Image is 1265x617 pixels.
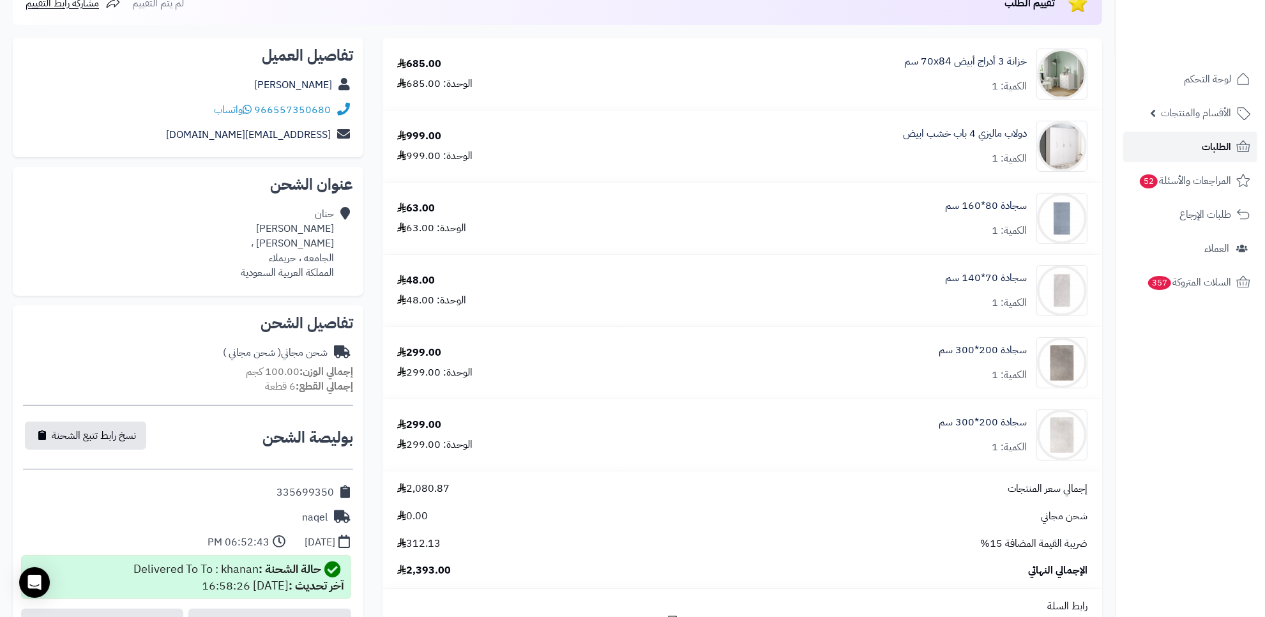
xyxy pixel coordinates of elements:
span: إجمالي سعر المنتجات [1008,482,1087,496]
div: 299.00 [397,346,441,360]
div: 335699350 [276,485,334,500]
button: نسخ رابط تتبع الشحنة [25,422,146,450]
strong: آخر تحديث : [289,577,344,594]
h2: تفاصيل العميل [23,48,353,63]
img: 369d7325ab5fadccbdb979cd90cd0ec51645876084-004.072.74-90x90.jpg [1037,49,1087,100]
div: Delivered To To : khanan [DATE] 16:58:26 [133,561,344,594]
small: 6 قطعة [265,379,353,394]
span: 357 [1148,276,1171,290]
span: 2,393.00 [397,563,451,578]
div: الكمية: 1 [992,368,1027,383]
a: المراجعات والأسئلة52 [1123,165,1257,196]
small: 100.00 كجم [246,364,353,379]
a: سجادة 70*140 سم [945,271,1027,286]
img: 1733845208-3-90x90.jpg [1037,409,1087,461]
div: شحن مجاني [223,346,328,360]
div: حنان [PERSON_NAME] [PERSON_NAME] ، الجامعه ، حريملاء المملكة العربية السعودية [241,207,334,280]
a: سجادة 200*300 سم [939,343,1027,358]
div: الكمية: 1 [992,151,1027,166]
div: 06:52:43 PM [208,535,269,550]
div: 299.00 [397,418,441,432]
strong: إجمالي الوزن: [299,364,353,379]
a: الطلبات [1123,132,1257,162]
span: لوحة التحكم [1184,70,1231,88]
div: الوحدة: 48.00 [397,293,466,308]
div: الكمية: 1 [992,296,1027,310]
span: العملاء [1204,240,1229,257]
a: طلبات الإرجاع [1123,199,1257,230]
span: شحن مجاني [1041,509,1087,524]
a: واتساب [214,102,252,118]
a: العملاء [1123,233,1257,264]
div: naqel [302,510,328,525]
img: 1733844489-4-90x90.jpg [1037,265,1087,316]
img: 1733843603-110209050001-90x90.jpg [1037,193,1087,244]
span: الإجمالي النهائي [1028,563,1087,578]
div: 999.00 [397,129,441,144]
span: 312.13 [397,537,441,551]
span: السلات المتروكة [1147,273,1231,291]
strong: إجمالي القطع: [296,379,353,394]
a: [EMAIL_ADDRESS][DOMAIN_NAME] [166,127,331,142]
h2: تفاصيل الشحن [23,316,353,331]
img: 1733845152-110209020002-90x90.jpg [1037,337,1087,388]
strong: حالة الشحنة : [259,560,321,577]
div: الوحدة: 685.00 [397,77,473,91]
div: الوحدة: 999.00 [397,149,473,164]
span: المراجعات والأسئلة [1139,172,1231,190]
div: 63.00 [397,201,435,216]
a: دولاب ماليزي 4 باب خشب ابيض [903,126,1027,141]
div: 48.00 [397,273,435,288]
div: 685.00 [397,57,441,72]
span: الأقسام والمنتجات [1161,104,1231,122]
a: 966557350680 [254,102,331,118]
a: سجادة 200*300 سم [939,415,1027,430]
h2: عنوان الشحن [23,177,353,192]
span: ضريبة القيمة المضافة 15% [980,537,1087,551]
div: رابط السلة [388,599,1097,614]
div: الوحدة: 299.00 [397,365,473,380]
div: الوحدة: 299.00 [397,438,473,452]
img: 1662047414-4-90x90.png [1037,121,1087,172]
div: الكمية: 1 [992,440,1027,455]
a: سجادة 80*160 سم [945,199,1027,213]
a: خزانة 3 أدراج أبيض ‎70x84 سم‏ [904,54,1027,69]
span: طلبات الإرجاع [1179,206,1231,224]
span: 2,080.87 [397,482,450,496]
div: الكمية: 1 [992,224,1027,238]
a: [PERSON_NAME] [254,77,332,93]
h2: بوليصة الشحن [262,430,353,445]
div: الكمية: 1 [992,79,1027,94]
span: ( شحن مجاني ) [223,345,281,360]
a: لوحة التحكم [1123,64,1257,95]
div: [DATE] [305,535,335,550]
div: الوحدة: 63.00 [397,221,466,236]
span: 0.00 [397,509,428,524]
span: الطلبات [1202,138,1231,156]
span: نسخ رابط تتبع الشحنة [52,428,136,443]
div: Open Intercom Messenger [19,567,50,598]
a: السلات المتروكة357 [1123,267,1257,298]
span: 52 [1140,174,1158,188]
